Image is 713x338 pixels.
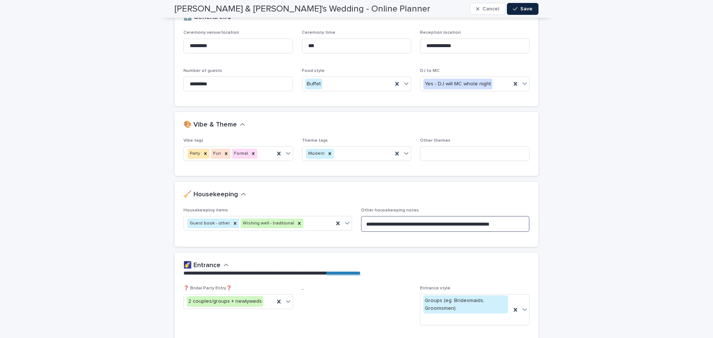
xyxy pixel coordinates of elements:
span: Reception location [420,30,461,35]
div: Party [188,149,201,159]
span: Theme tags [302,138,328,143]
span: Number of guests [183,69,222,73]
span: Entrance style [420,286,450,291]
div: Formal [232,149,249,159]
div: Yes - DJ will MC whole night [423,79,492,89]
span: Other housekeeping notes [361,208,419,213]
span: Food style [302,69,325,73]
div: Fun [211,149,222,159]
span: Housekeeping items [183,208,228,213]
h2: 🌠 Entrance [183,262,221,270]
span: Ceremony venue/location [183,30,239,35]
div: 2 couples/groups + newlyweds [187,296,263,307]
span: Save [520,6,533,12]
button: 🌠 Entrance [183,262,229,270]
h2: 🧹 Housekeeping [183,191,238,199]
span: DJ to MC [420,69,439,73]
h2: 🎨 Vibe & Theme [183,121,237,129]
span: Vibe tags [183,138,204,143]
p: - [302,286,411,293]
button: Save [507,3,538,15]
span: ❓ Bridal Party Entry❓ [183,286,232,291]
button: 🎨 Vibe & Theme [183,121,245,129]
div: Modern [306,149,326,159]
button: Cancel [470,3,505,15]
div: Guest book - other [188,219,231,229]
span: Other themes [420,138,450,143]
div: Buffet [305,79,322,89]
span: Ceremony time [302,30,335,35]
button: 🧹 Housekeeping [183,191,246,199]
span: Cancel [482,6,499,12]
h2: [PERSON_NAME] & [PERSON_NAME]'s Wedding - Online Planner [175,4,430,14]
div: Wishing well - traditional [241,219,295,229]
div: Groups (eg: Bridesmaids, Groomsmen) [423,295,508,314]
